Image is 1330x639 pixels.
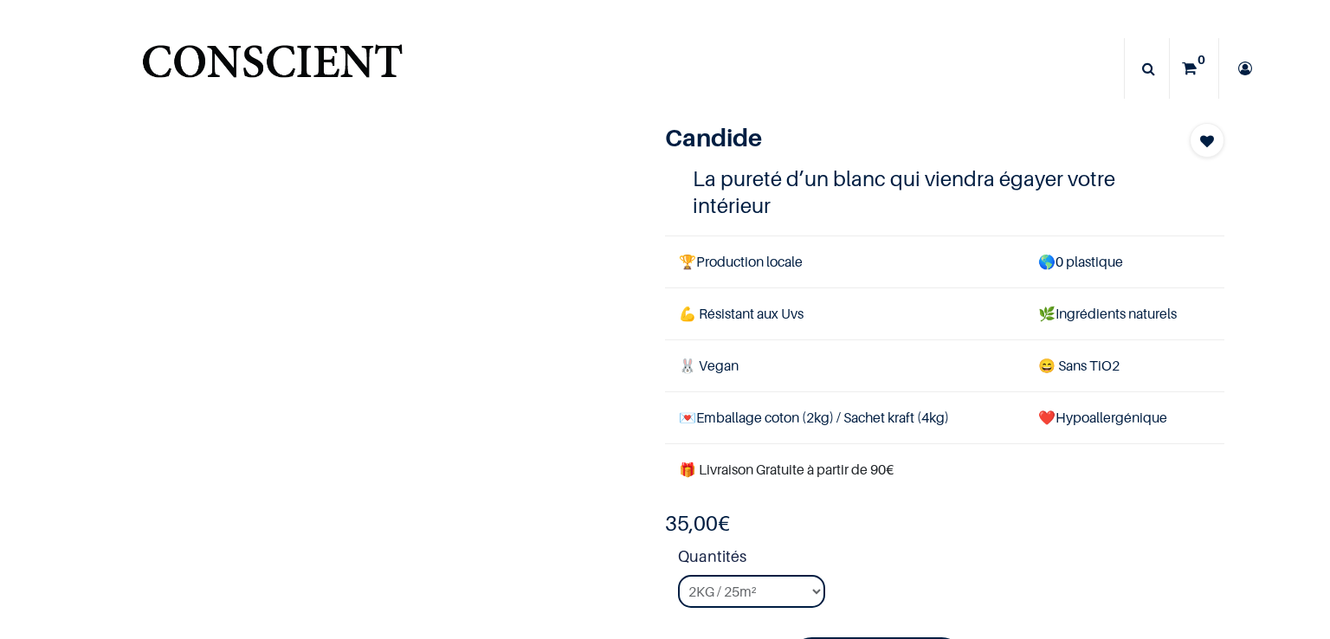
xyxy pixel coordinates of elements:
td: ❤️Hypoallergénique [1024,392,1224,444]
td: Production locale [665,236,1024,287]
span: 🌿 [1038,305,1056,322]
td: Emballage coton (2kg) / Sachet kraft (4kg) [665,392,1024,444]
td: Ingrédients naturels [1024,287,1224,339]
a: 0 [1170,38,1218,99]
span: 🏆 [679,253,696,270]
span: 💌 [679,409,696,426]
td: ans TiO2 [1024,339,1224,391]
span: 😄 S [1038,357,1066,374]
img: Conscient [139,35,406,103]
span: Add to wishlist [1200,131,1214,152]
b: € [665,511,730,536]
span: 35,00 [665,511,718,536]
span: 💪 Résistant aux Uvs [679,305,804,322]
button: Add to wishlist [1190,123,1224,158]
sup: 0 [1193,51,1210,68]
td: 0 plastique [1024,236,1224,287]
a: Logo of Conscient [139,35,406,103]
h1: Candide [665,123,1140,152]
font: 🎁 Livraison Gratuite à partir de 90€ [679,461,894,478]
span: 🌎 [1038,253,1056,270]
h4: La pureté d’un blanc qui viendra égayer votre intérieur [693,165,1197,219]
strong: Quantités [678,545,1224,575]
span: 🐰 Vegan [679,357,739,374]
